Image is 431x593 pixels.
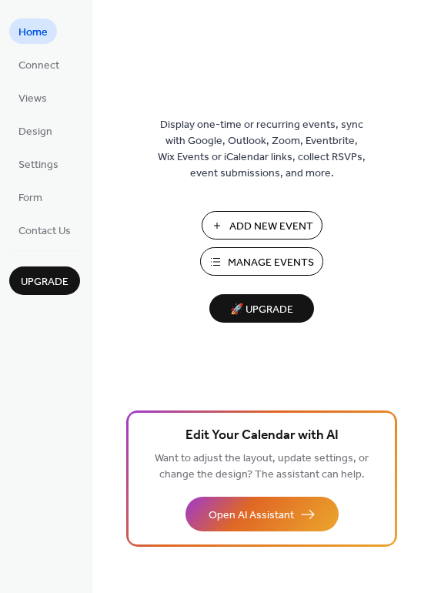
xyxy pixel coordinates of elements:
[185,425,339,447] span: Edit Your Calendar with AI
[9,52,68,77] a: Connect
[9,266,80,295] button: Upgrade
[219,300,305,320] span: 🚀 Upgrade
[18,190,42,206] span: Form
[18,25,48,41] span: Home
[155,448,369,485] span: Want to adjust the layout, update settings, or change the design? The assistant can help.
[228,255,314,271] span: Manage Events
[18,91,47,107] span: Views
[18,58,59,74] span: Connect
[18,124,52,140] span: Design
[9,151,68,176] a: Settings
[202,211,322,240] button: Add New Event
[9,184,52,209] a: Form
[229,219,313,235] span: Add New Event
[200,247,323,276] button: Manage Events
[158,117,366,182] span: Display one-time or recurring events, sync with Google, Outlook, Zoom, Eventbrite, Wix Events or ...
[185,497,339,531] button: Open AI Assistant
[9,18,57,44] a: Home
[209,508,294,524] span: Open AI Assistant
[18,223,71,240] span: Contact Us
[209,294,314,323] button: 🚀 Upgrade
[9,118,62,143] a: Design
[18,157,58,173] span: Settings
[9,217,80,243] a: Contact Us
[9,85,56,110] a: Views
[21,274,68,290] span: Upgrade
